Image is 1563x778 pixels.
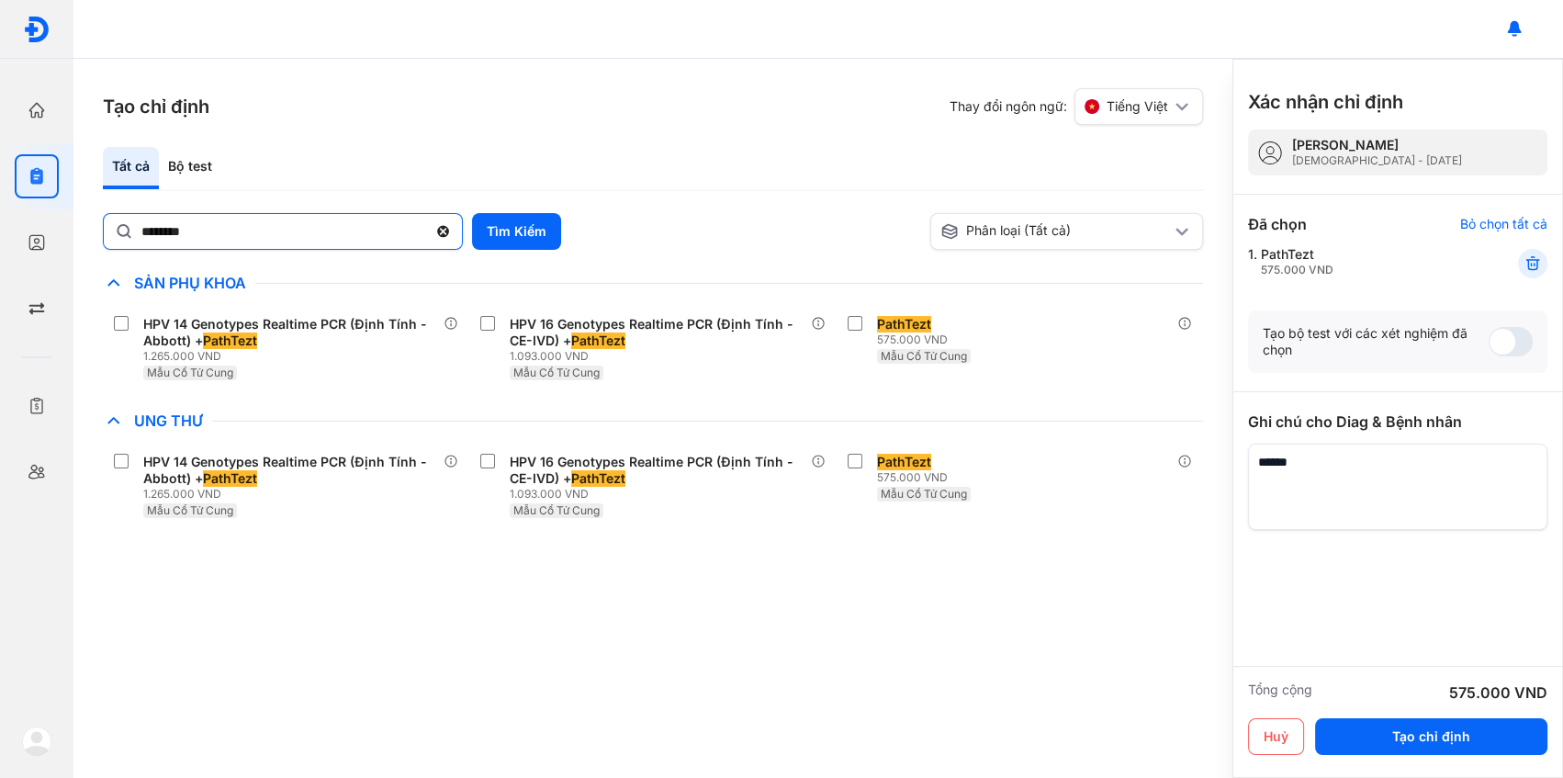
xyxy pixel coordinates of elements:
[940,222,1172,241] div: Phân loại (Tất cả)
[1261,246,1333,277] div: PathTezt
[23,16,51,43] img: logo
[143,454,436,487] div: HPV 14 Genotypes Realtime PCR (Định Tính - Abbott) +
[510,454,803,487] div: HPV 16 Genotypes Realtime PCR (Định Tính - CE-IVD) +
[881,487,967,501] span: Mẫu Cổ Tử Cung
[1261,263,1333,277] div: 575.000 VND
[510,349,810,364] div: 1.093.000 VND
[1248,213,1307,235] div: Đã chọn
[1460,216,1547,232] div: Bỏ chọn tất cả
[203,333,257,349] span: PathTezt
[881,349,967,363] span: Mẫu Cổ Tử Cung
[510,316,803,349] div: HPV 16 Genotypes Realtime PCR (Định Tính - CE-IVD) +
[1263,325,1489,358] div: Tạo bộ test với các xét nghiệm đã chọn
[1449,682,1547,704] div: 575.000 VND
[143,349,444,364] div: 1.265.000 VND
[22,727,51,756] img: logo
[147,503,233,517] span: Mẫu Cổ Tử Cung
[571,470,625,487] span: PathTezt
[1292,153,1462,168] div: [DEMOGRAPHIC_DATA] - [DATE]
[103,94,209,119] h3: Tạo chỉ định
[1248,246,1473,277] div: 1.
[950,88,1203,125] div: Thay đổi ngôn ngữ:
[877,333,974,347] div: 575.000 VND
[472,213,561,250] button: Tìm Kiếm
[510,487,810,502] div: 1.093.000 VND
[513,366,600,379] span: Mẫu Cổ Tử Cung
[203,470,257,487] span: PathTezt
[1248,718,1304,755] button: Huỷ
[1292,137,1462,153] div: [PERSON_NAME]
[143,316,436,349] div: HPV 14 Genotypes Realtime PCR (Định Tính - Abbott) +
[103,147,159,189] div: Tất cả
[159,147,221,189] div: Bộ test
[1248,682,1312,704] div: Tổng cộng
[877,454,931,470] span: PathTezt
[513,503,600,517] span: Mẫu Cổ Tử Cung
[147,366,233,379] span: Mẫu Cổ Tử Cung
[125,274,255,292] span: Sản Phụ Khoa
[143,487,444,502] div: 1.265.000 VND
[877,316,931,333] span: PathTezt
[1248,411,1547,433] div: Ghi chú cho Diag & Bệnh nhân
[125,412,212,430] span: Ung Thư
[1248,89,1403,115] h3: Xác nhận chỉ định
[1315,718,1547,755] button: Tạo chỉ định
[571,333,625,349] span: PathTezt
[877,470,974,485] div: 575.000 VND
[1107,98,1168,115] span: Tiếng Việt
